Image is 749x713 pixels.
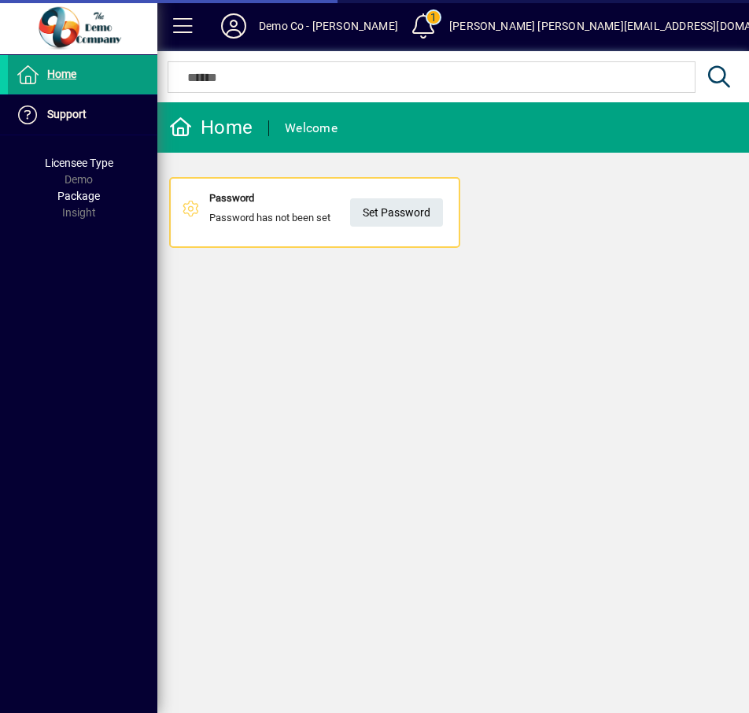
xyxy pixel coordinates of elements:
[209,190,330,206] div: Password
[169,115,253,140] div: Home
[363,200,430,226] span: Set Password
[8,95,157,135] a: Support
[285,116,338,141] div: Welcome
[350,198,443,227] a: Set Password
[57,190,100,202] span: Package
[45,157,113,169] span: Licensee Type
[208,12,259,40] button: Profile
[209,190,330,235] div: Password has not been set
[47,68,76,80] span: Home
[259,13,398,39] div: Demo Co - [PERSON_NAME]
[47,108,87,120] span: Support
